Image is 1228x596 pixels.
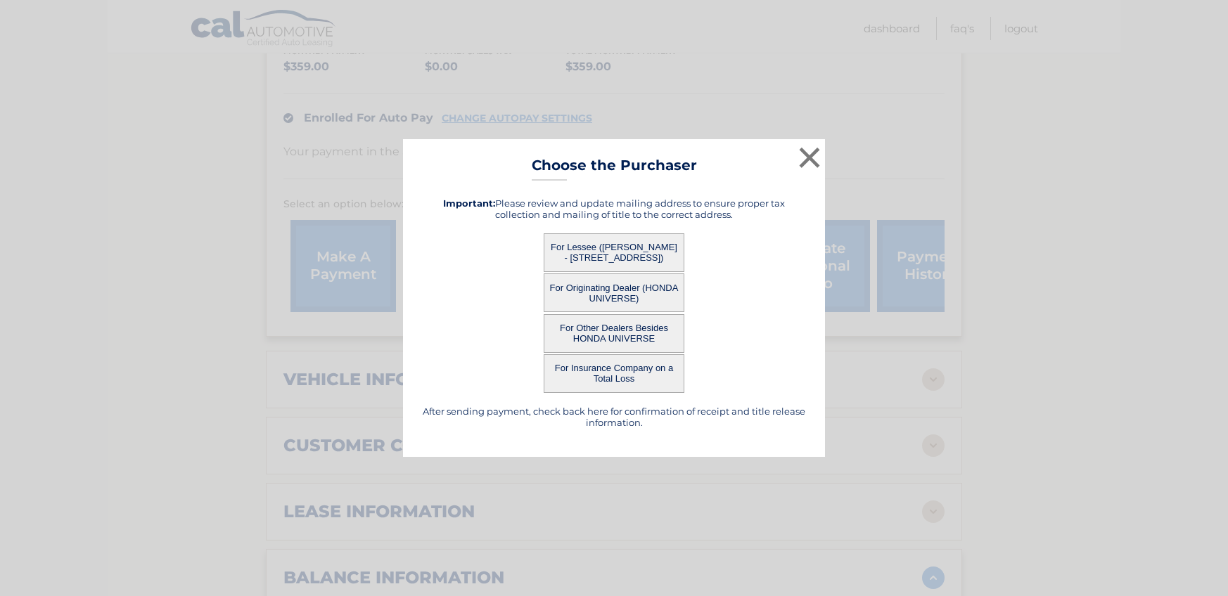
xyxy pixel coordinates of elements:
h5: Please review and update mailing address to ensure proper tax collection and mailing of title to ... [421,197,807,220]
h5: After sending payment, check back here for confirmation of receipt and title release information. [421,406,807,428]
button: × [795,143,824,171]
button: For Originating Dealer (HONDA UNIVERSE) [544,273,684,312]
strong: Important: [443,197,495,209]
button: For Insurance Company on a Total Loss [544,354,684,393]
h3: Choose the Purchaser [532,157,697,181]
button: For Lessee ([PERSON_NAME] - [STREET_ADDRESS]) [544,233,684,272]
button: For Other Dealers Besides HONDA UNIVERSE [544,314,684,353]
